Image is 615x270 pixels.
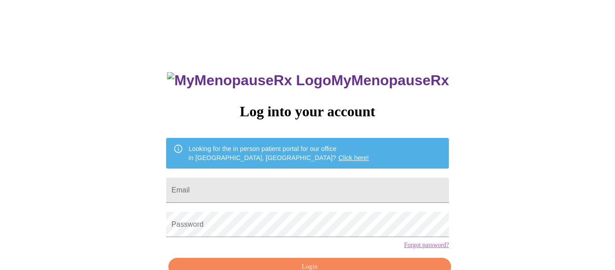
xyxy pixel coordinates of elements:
a: Click here! [339,154,369,161]
div: Looking for the in person patient portal for our office in [GEOGRAPHIC_DATA], [GEOGRAPHIC_DATA]? [189,141,369,166]
a: Forgot password? [404,242,449,249]
img: MyMenopauseRx Logo [167,72,331,89]
h3: Log into your account [166,103,449,120]
h3: MyMenopauseRx [167,72,449,89]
